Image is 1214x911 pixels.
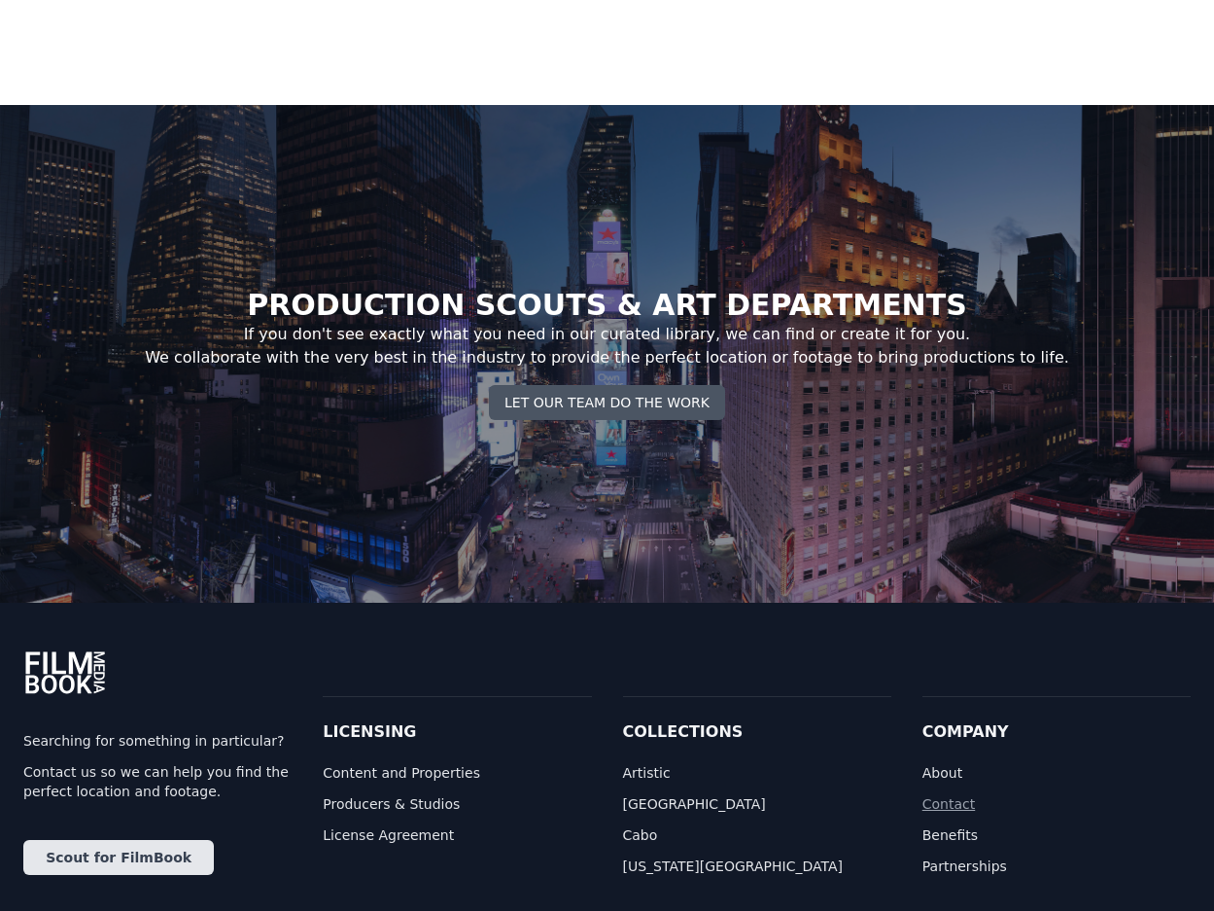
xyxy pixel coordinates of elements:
a: Benefits [922,825,1191,845]
button: Let Our Team Do the Work [489,385,725,420]
p: We collaborate with the very best in the industry to provide the perfect location or footage to b... [145,346,1069,369]
a: License Agreement [323,825,591,845]
a: Partnerships [922,857,1191,876]
p: If you don't see exactly what you need in our curated library, we can find or create it for you. [145,323,1069,346]
a: Contact us so we can help you find the perfect location and footage. [23,762,292,801]
a: Content and Properties [323,763,591,783]
a: [US_STATE][GEOGRAPHIC_DATA] [623,857,891,876]
a: Scout for FilmBook [23,840,214,875]
a: Contact [922,794,1191,814]
a: Searching for something in particular? [23,731,292,751]
a: Collections [623,722,744,741]
a: [GEOGRAPHIC_DATA] [623,794,891,814]
a: About [922,763,1191,783]
a: Let Our Team Do the Work [489,393,725,411]
div: Company [922,720,1191,744]
div: Licensing [323,720,591,744]
h1: PRODUCTION SCOUTS & ART DEPARTMENTS [145,288,1069,323]
span: Producers & Studios [323,794,591,814]
a: Artistic [623,763,891,783]
a: Cabo [623,825,891,845]
img: Film Book Media Logo [23,649,107,696]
